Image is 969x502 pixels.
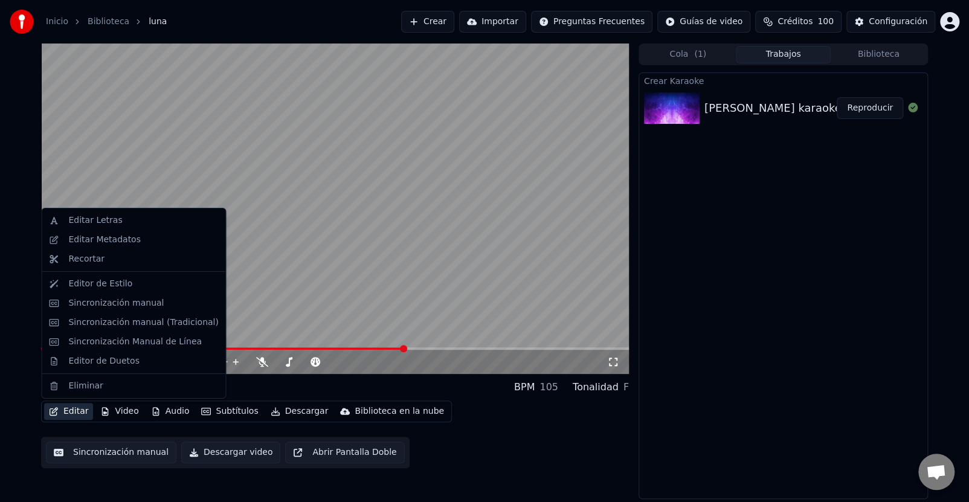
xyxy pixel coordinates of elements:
a: Biblioteca [88,16,129,28]
div: Editar Letras [68,214,122,227]
div: 105 [539,380,558,394]
button: Cola [640,46,736,63]
button: Descargar video [181,442,280,463]
span: ( 1 ) [694,48,706,60]
button: Reproducir [837,97,903,119]
button: Configuración [846,11,935,33]
nav: breadcrumb [46,16,167,28]
div: Biblioteca en la nube [355,405,444,417]
button: Abrir Pantalla Doble [285,442,404,463]
button: Trabajos [736,46,831,63]
button: Video [95,403,143,420]
div: Tonalidad [573,380,619,394]
a: Inicio [46,16,68,28]
button: Audio [146,403,195,420]
div: Chat abierto [918,454,955,490]
div: Configuración [869,16,927,28]
div: Editor de Duetos [68,355,139,367]
div: Recortar [68,253,105,265]
button: Editar [44,403,93,420]
div: Eliminar [68,380,103,392]
button: Importar [459,11,526,33]
div: Sincronización manual (Tradicional) [68,317,218,329]
div: Editor de Estilo [68,278,132,290]
button: Subtítulos [196,403,263,420]
img: youka [10,10,34,34]
span: Créditos [777,16,813,28]
span: luna [149,16,167,28]
div: Sincronización Manual de Línea [68,336,202,348]
div: Crear Karaoke [639,73,927,88]
div: [PERSON_NAME] karaoke_mixdown [704,100,896,117]
button: Sincronización manual [46,442,176,463]
div: Sincronización manual [68,297,164,309]
button: Guías de video [657,11,750,33]
span: 100 [817,16,834,28]
div: F [623,380,629,394]
div: Editar Metadatos [68,234,140,246]
button: Descargar [266,403,333,420]
button: Preguntas Frecuentes [531,11,652,33]
button: Crear [401,11,454,33]
button: Biblioteca [831,46,926,63]
button: Créditos100 [755,11,842,33]
div: BPM [514,380,535,394]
